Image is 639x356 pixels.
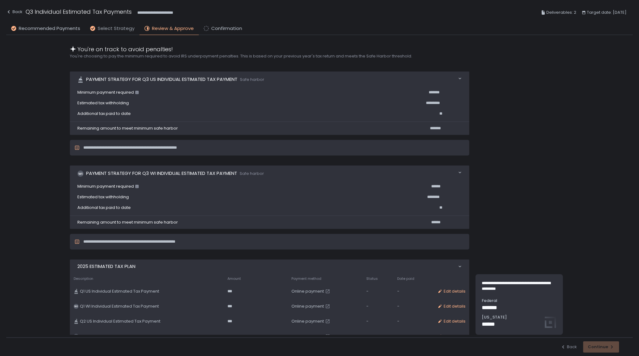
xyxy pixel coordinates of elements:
span: Estimated tax withholding [77,100,129,106]
span: Additional tax paid to date [77,111,131,116]
span: Deliverables: 2 [546,9,576,16]
div: - [366,289,390,294]
span: Q1 US Individual Estimated Tax Payment [80,289,159,294]
span: Payment strategy for Q3 US Individual Estimated Tax Payment [86,76,237,83]
div: - [366,304,390,309]
h1: Q3 Individual Estimated Tax Payments [26,7,132,16]
button: Edit details [437,304,466,309]
span: [US_STATE] [482,314,557,320]
span: Safe harbor [240,171,264,176]
span: Federal [482,298,557,304]
span: Online payment [291,289,324,294]
span: Remaining amount to meet minimum safe harbor [77,220,178,225]
span: Description [74,276,93,281]
button: Back [561,344,577,350]
div: - [366,334,390,339]
span: Online payment [291,319,324,324]
span: Additional tax paid to date [77,205,131,210]
button: Edit details [437,334,466,339]
span: You're on track to avoid penalties! [77,45,173,53]
span: Safe harbor [240,77,264,82]
span: Payment strategy for Q3 WI Individual Estimated Tax Payment [86,170,237,177]
div: - [397,334,430,339]
div: - [397,304,430,309]
text: WI [74,304,78,308]
span: Confirmation [211,25,242,32]
span: Minimum payment required [77,184,139,189]
span: Minimum payment required [77,90,139,95]
span: Recommended Payments [19,25,80,32]
span: Review & Approve [152,25,194,32]
span: Online payment [291,334,324,339]
span: Q2 US Individual Estimated Tax Payment [80,319,160,324]
span: Remaining amount to meet minimum safe harbor [77,126,178,131]
div: - [397,319,430,324]
div: - [397,289,430,294]
span: Status [366,276,378,281]
div: Back [6,8,22,16]
span: Target date: [DATE] [587,9,627,16]
span: Select Strategy [98,25,134,32]
span: Amount [227,276,241,281]
span: 2025 estimated tax plan [77,263,135,270]
div: - [366,319,390,324]
span: Q2 WI Individual Estimated Tax Payment [80,334,160,339]
span: Q1 WI Individual Estimated Tax Payment [80,304,159,309]
h2: You're choosing to pay the minimum required to avoid IRS underpayment penalties. This is based on... [70,53,469,59]
span: Payment method [291,276,321,281]
text: WI [78,171,83,176]
button: Edit details [437,319,466,324]
span: Date paid [397,276,414,281]
button: Edit details [437,289,466,294]
span: Online payment [291,304,324,309]
button: Back [6,7,22,18]
text: WI [74,334,78,338]
span: Estimated tax withholding [77,194,129,200]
